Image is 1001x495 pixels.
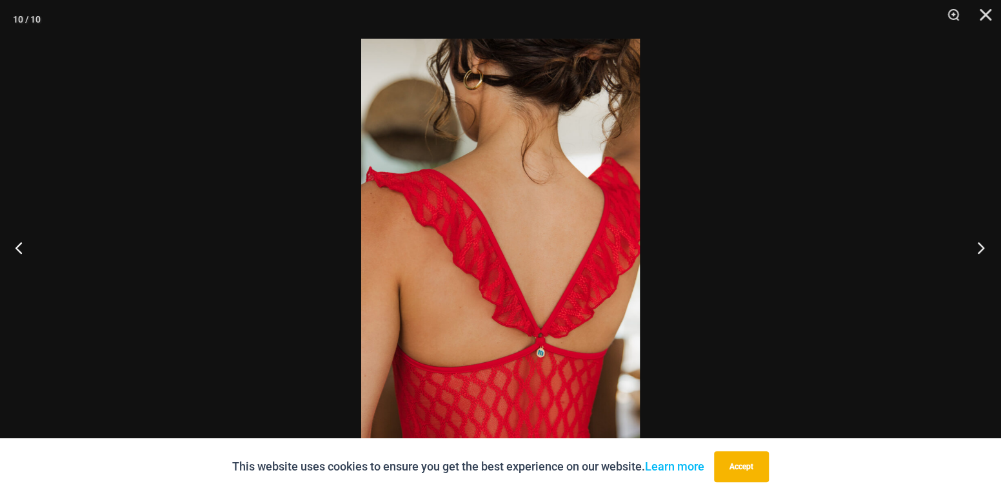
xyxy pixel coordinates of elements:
[645,460,704,473] a: Learn more
[232,457,704,476] p: This website uses cookies to ensure you get the best experience on our website.
[361,39,640,456] img: Sometimes Red 587 Dress 07
[714,451,769,482] button: Accept
[953,215,1001,280] button: Next
[13,10,41,29] div: 10 / 10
